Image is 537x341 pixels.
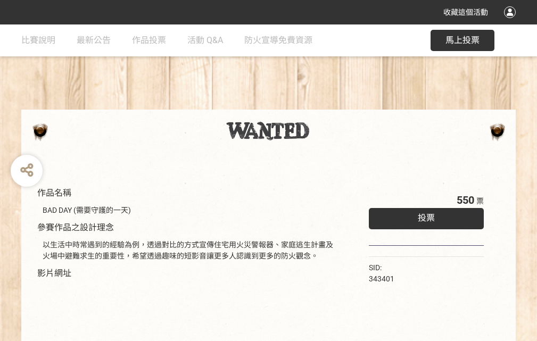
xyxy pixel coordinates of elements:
span: 活動 Q&A [187,35,223,45]
span: 投票 [418,213,435,223]
a: 防火宣導免費資源 [244,24,312,56]
span: 550 [457,194,474,206]
span: 參賽作品之設計理念 [37,222,114,232]
div: 以生活中時常遇到的經驗為例，透過對比的方式宣傳住宅用火災警報器、家庭逃生計畫及火場中避難求生的重要性，希望透過趣味的短影音讓更多人認識到更多的防火觀念。 [43,239,337,262]
button: 馬上投票 [431,30,494,51]
a: 活動 Q&A [187,24,223,56]
span: 作品名稱 [37,188,71,198]
a: 作品投票 [132,24,166,56]
span: SID: 343401 [369,263,394,283]
span: 影片網址 [37,268,71,278]
a: 比賽說明 [21,24,55,56]
a: 最新公告 [77,24,111,56]
span: 防火宣導免費資源 [244,35,312,45]
span: 馬上投票 [445,35,480,45]
span: 收藏這個活動 [443,8,488,16]
iframe: Facebook Share [397,262,450,273]
div: BAD DAY (需要守護的一天) [43,205,337,216]
span: 票 [476,197,484,205]
span: 比賽說明 [21,35,55,45]
span: 最新公告 [77,35,111,45]
span: 作品投票 [132,35,166,45]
